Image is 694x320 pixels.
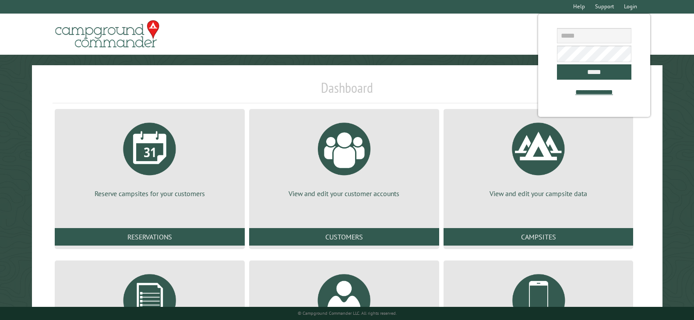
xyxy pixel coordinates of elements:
[298,310,397,316] small: © Campground Commander LLC. All rights reserved.
[53,79,641,103] h1: Dashboard
[55,228,245,246] a: Reservations
[65,116,234,198] a: Reserve campsites for your customers
[65,189,234,198] p: Reserve campsites for your customers
[53,17,162,51] img: Campground Commander
[444,228,634,246] a: Campsites
[260,116,429,198] a: View and edit your customer accounts
[454,189,623,198] p: View and edit your campsite data
[454,116,623,198] a: View and edit your campsite data
[260,189,429,198] p: View and edit your customer accounts
[249,228,439,246] a: Customers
